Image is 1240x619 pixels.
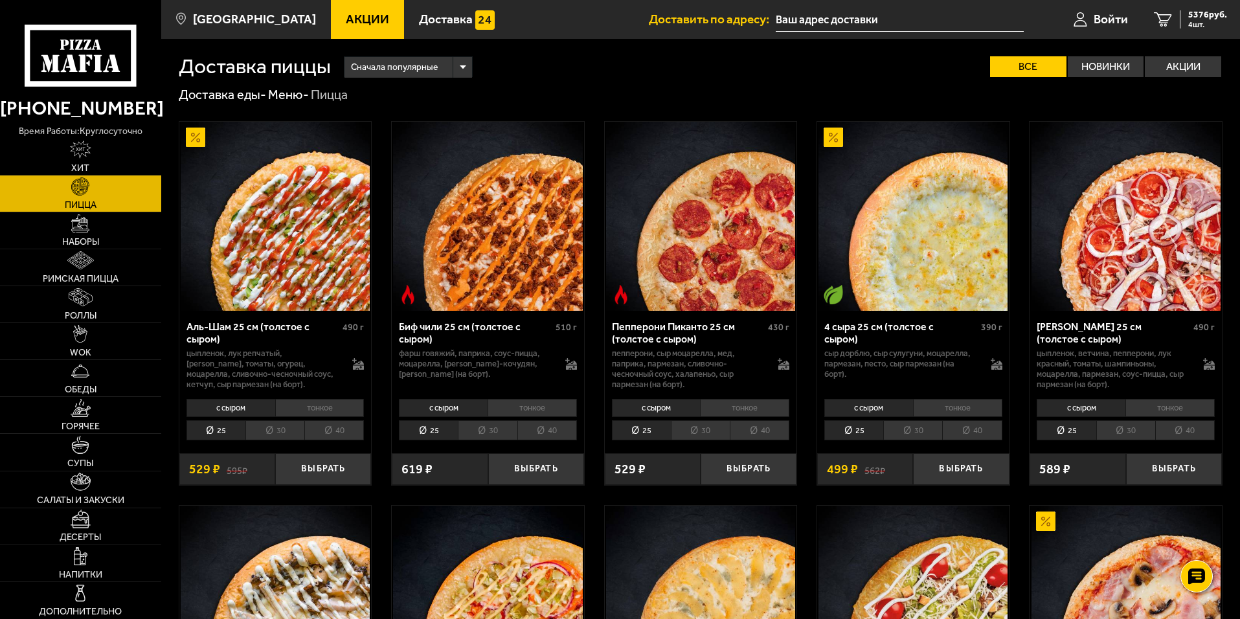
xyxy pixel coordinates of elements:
span: Напитки [59,570,102,580]
li: 40 [517,420,577,440]
div: [PERSON_NAME] 25 см (толстое с сыром) [1037,321,1190,345]
p: цыпленок, лук репчатый, [PERSON_NAME], томаты, огурец, моцарелла, сливочно-чесночный соус, кетчуп... [186,348,340,390]
label: Новинки [1068,56,1144,77]
span: 510 г [556,322,577,333]
label: Все [990,56,1066,77]
li: тонкое [1125,399,1215,417]
li: тонкое [488,399,577,417]
li: 25 [1037,420,1096,440]
div: Аль-Шам 25 см (толстое с сыром) [186,321,340,345]
li: 30 [245,420,304,440]
span: 589 ₽ [1039,463,1070,476]
li: тонкое [913,399,1002,417]
a: Меню- [268,87,309,102]
span: Акции [346,13,389,25]
li: 30 [1096,420,1155,440]
a: Острое блюдоПепперони Пиканто 25 см (толстое с сыром) [605,122,797,311]
li: с сыром [399,399,488,417]
a: Петровская 25 см (толстое с сыром) [1030,122,1222,311]
span: 390 г [981,322,1002,333]
div: Биф чили 25 см (толстое с сыром) [399,321,552,345]
li: 25 [824,420,883,440]
s: 595 ₽ [227,463,247,476]
span: WOK [70,348,91,357]
li: с сыром [612,399,701,417]
li: тонкое [700,399,789,417]
img: Петровская 25 см (толстое с сыром) [1031,122,1221,311]
a: АкционныйАль-Шам 25 см (толстое с сыром) [179,122,372,311]
li: с сыром [1037,399,1125,417]
div: Пепперони Пиканто 25 см (толстое с сыром) [612,321,765,345]
s: 562 ₽ [864,463,885,476]
span: Наборы [62,238,99,247]
div: 4 сыра 25 см (толстое с сыром) [824,321,978,345]
span: Доставить по адресу: [649,13,776,25]
p: цыпленок, ветчина, пепперони, лук красный, томаты, шампиньоны, моцарелла, пармезан, соус-пицца, с... [1037,348,1190,390]
a: АкционныйВегетарианское блюдо4 сыра 25 см (толстое с сыром) [817,122,1009,311]
p: сыр дорблю, сыр сулугуни, моцарелла, пармезан, песто, сыр пармезан (на борт). [824,348,978,379]
span: 490 г [343,322,364,333]
span: Сначала популярные [351,55,438,80]
span: 619 ₽ [401,463,433,476]
h1: Доставка пиццы [179,56,331,77]
span: [GEOGRAPHIC_DATA] [193,13,316,25]
li: 40 [1155,420,1215,440]
button: Выбрать [1126,453,1222,485]
span: Войти [1094,13,1128,25]
span: Роллы [65,311,96,321]
span: Пицца [65,201,96,210]
li: 40 [942,420,1002,440]
li: 25 [186,420,245,440]
span: Дополнительно [39,607,122,616]
p: пепперони, сыр Моцарелла, мед, паприка, пармезан, сливочно-чесночный соус, халапеньо, сыр пармеза... [612,348,765,390]
p: фарш говяжий, паприка, соус-пицца, моцарелла, [PERSON_NAME]-кочудян, [PERSON_NAME] (на борт). [399,348,552,379]
li: 30 [458,420,517,440]
a: Острое блюдоБиф чили 25 см (толстое с сыром) [392,122,584,311]
li: с сыром [186,399,275,417]
img: Острое блюдо [611,285,631,304]
span: 430 г [768,322,789,333]
li: 25 [612,420,671,440]
li: 40 [304,420,364,440]
span: Доставка [419,13,473,25]
li: с сыром [824,399,913,417]
div: Пицца [311,87,348,104]
li: тонкое [275,399,365,417]
span: 529 ₽ [189,463,220,476]
img: 15daf4d41897b9f0e9f617042186c801.svg [475,10,495,30]
span: 499 ₽ [827,463,858,476]
img: Пепперони Пиканто 25 см (толстое с сыром) [606,122,795,311]
button: Выбрать [275,453,371,485]
li: 30 [883,420,942,440]
img: 4 сыра 25 см (толстое с сыром) [818,122,1008,311]
span: Обеды [65,385,96,394]
button: Выбрать [488,453,584,485]
li: 25 [399,420,458,440]
img: Вегетарианское блюдо [824,285,843,304]
button: Выбрать [913,453,1009,485]
span: 529 ₽ [614,463,646,476]
span: Супы [67,459,93,468]
label: Акции [1145,56,1221,77]
span: 5376 руб. [1188,10,1227,19]
button: Выбрать [701,453,796,485]
img: Акционный [824,128,843,147]
span: Десерты [60,533,101,542]
span: 490 г [1193,322,1215,333]
span: Римская пицца [43,275,118,284]
input: Ваш адрес доставки [776,8,1024,32]
img: Аль-Шам 25 см (толстое с сыром) [181,122,370,311]
a: Доставка еды- [179,87,266,102]
li: 40 [730,420,789,440]
span: Горячее [62,422,100,431]
img: Острое блюдо [398,285,418,304]
img: Акционный [1036,512,1055,531]
img: Акционный [186,128,205,147]
span: Салаты и закуски [37,496,124,505]
img: Биф чили 25 см (толстое с сыром) [393,122,582,311]
li: 30 [671,420,730,440]
span: Хит [71,164,89,173]
span: 4 шт. [1188,21,1227,28]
